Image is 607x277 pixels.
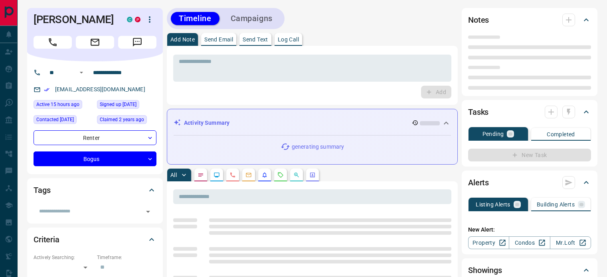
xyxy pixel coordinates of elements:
svg: Calls [229,172,236,178]
button: Open [77,68,86,77]
div: Mon Jan 30 2023 [34,115,93,126]
div: property.ca [135,17,140,22]
h2: Tags [34,184,50,196]
h2: Criteria [34,233,59,246]
p: Listing Alerts [476,202,510,207]
div: Renter [34,130,156,145]
span: Active 15 hours ago [36,100,79,108]
p: New Alert: [468,226,591,234]
h2: Showings [468,264,502,277]
div: Sat Jan 28 2023 [97,115,156,126]
p: Activity Summary [184,119,229,127]
span: Email [76,36,114,49]
svg: Agent Actions [309,172,316,178]
div: condos.ca [127,17,132,22]
svg: Emails [245,172,252,178]
button: Open [142,206,154,217]
p: Actively Searching: [34,254,93,261]
h2: Tasks [468,106,488,118]
p: Log Call [278,37,299,42]
div: Thu Jan 09 2020 [97,100,156,111]
svg: Lead Browsing Activity [214,172,220,178]
div: Tasks [468,102,591,122]
span: Signed up [DATE] [100,100,136,108]
a: Condos [509,236,550,249]
p: All [170,172,177,178]
div: Criteria [34,230,156,249]
button: Timeline [171,12,219,25]
p: Send Email [204,37,233,42]
span: Claimed 2 years ago [100,116,144,124]
p: Add Note [170,37,195,42]
div: Bogus [34,151,156,166]
a: [EMAIL_ADDRESS][DOMAIN_NAME] [55,86,145,92]
div: Tue Aug 12 2025 [34,100,93,111]
span: Call [34,36,72,49]
svg: Listing Alerts [261,172,268,178]
span: Contacted [DATE] [36,116,74,124]
p: Send Text [243,37,268,42]
p: Pending [482,131,504,137]
h2: Notes [468,14,489,26]
button: Campaigns [223,12,281,25]
svg: Email Verified [44,87,49,92]
p: Timeframe: [97,254,156,261]
span: Message [118,36,156,49]
a: Property [468,236,509,249]
a: Mr.Loft [550,236,591,249]
h2: Alerts [468,176,489,189]
svg: Opportunities [293,172,300,178]
div: Alerts [468,173,591,192]
div: Tags [34,181,156,200]
div: Activity Summary [174,116,451,130]
p: Completed [547,132,575,137]
svg: Requests [277,172,284,178]
h1: [PERSON_NAME] [34,13,115,26]
p: generating summary [292,143,344,151]
p: Building Alerts [537,202,575,207]
div: Notes [468,10,591,29]
svg: Notes [198,172,204,178]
